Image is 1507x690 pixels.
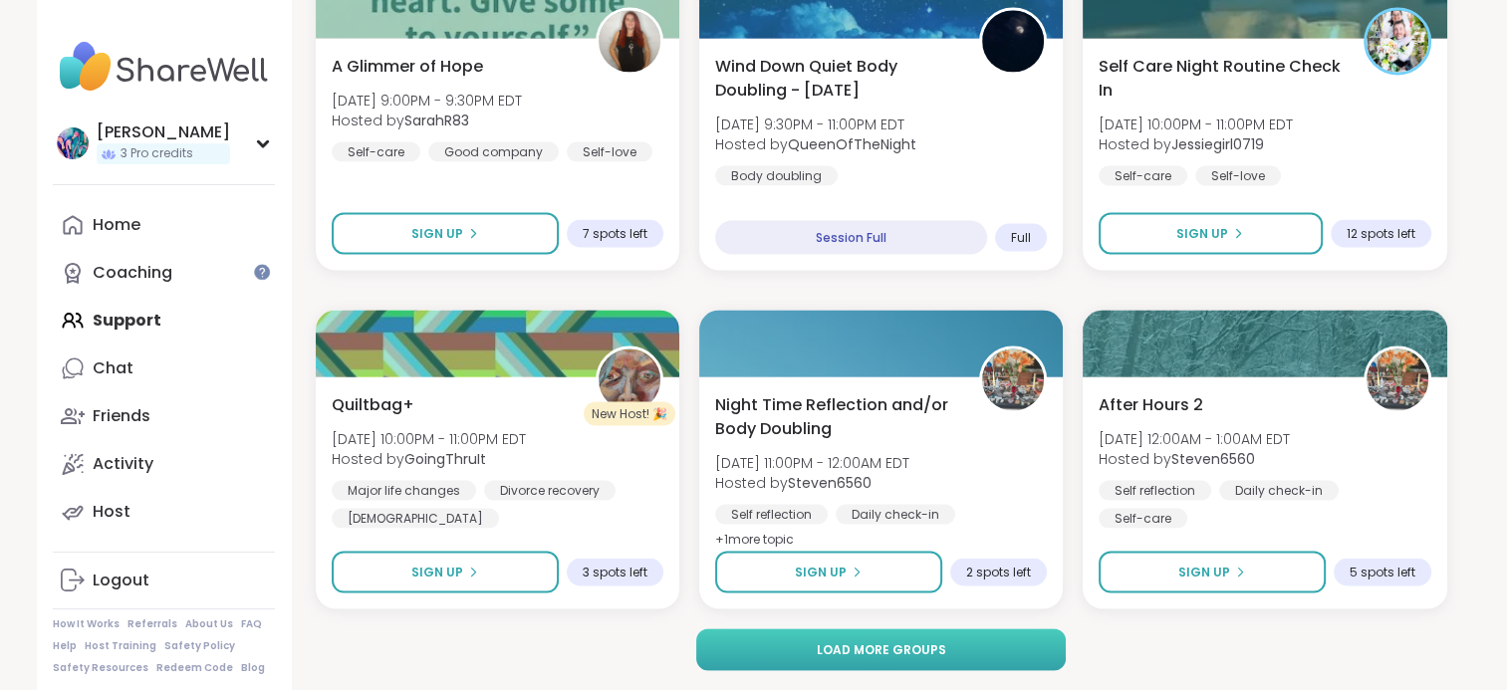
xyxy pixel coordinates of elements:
div: Coaching [93,262,172,284]
span: Night Time Reflection and/or Body Doubling [715,393,957,441]
span: Hosted by [715,134,916,154]
span: 12 spots left [1347,226,1415,242]
span: Hosted by [332,449,526,469]
a: About Us [185,617,233,631]
div: Self-love [567,142,652,162]
span: [DATE] 9:30PM - 11:00PM EDT [715,115,916,134]
img: ShareWell Nav Logo [53,32,275,102]
img: hollyjanicki [57,127,89,159]
button: Sign Up [332,552,559,593]
div: Self-care [1099,166,1187,186]
div: Daily check-in [836,505,955,525]
span: Sign Up [411,564,463,581]
span: A Glimmer of Hope [332,55,483,79]
img: Steven6560 [1367,349,1428,411]
div: Session Full [715,221,987,255]
span: Load more groups [816,641,945,659]
span: [DATE] 9:00PM - 9:30PM EDT [332,91,522,111]
a: Host Training [85,639,156,653]
div: New Host! 🎉 [584,402,675,426]
b: Steven6560 [788,473,872,493]
a: FAQ [241,617,262,631]
div: Daily check-in [1219,481,1339,501]
a: Safety Resources [53,661,148,675]
span: Quiltbag+ [332,393,414,417]
img: QueenOfTheNight [982,11,1044,73]
span: Wind Down Quiet Body Doubling - [DATE] [715,55,957,103]
span: 2 spots left [966,565,1031,580]
a: Coaching [53,249,275,297]
span: Self Care Night Routine Check In [1099,55,1341,103]
button: Sign Up [715,552,942,593]
div: Home [93,214,140,236]
span: Hosted by [1099,449,1290,469]
img: GoingThruIt [599,349,660,411]
b: SarahR83 [404,111,469,130]
div: [DEMOGRAPHIC_DATA] [332,509,499,529]
a: Safety Policy [164,639,235,653]
span: Sign Up [795,564,847,581]
a: Referrals [127,617,177,631]
span: Hosted by [715,473,909,493]
div: Self-care [332,142,420,162]
a: Activity [53,440,275,488]
img: Steven6560 [982,349,1044,411]
button: Sign Up [1099,552,1325,593]
span: 5 spots left [1350,565,1415,580]
button: Sign Up [332,213,559,255]
button: Load more groups [696,629,1066,671]
div: Logout [93,570,149,591]
a: Logout [53,557,275,604]
div: Self reflection [1099,481,1211,501]
img: Jessiegirl0719 [1367,11,1428,73]
b: QueenOfTheNight [788,134,916,154]
div: Friends [93,405,150,427]
span: [DATE] 10:00PM - 11:00PM EDT [332,429,526,449]
div: Self-love [1195,166,1281,186]
div: Activity [93,453,153,475]
div: Divorce recovery [484,481,616,501]
div: Host [93,501,130,523]
div: Major life changes [332,481,476,501]
span: [DATE] 10:00PM - 11:00PM EDT [1099,115,1293,134]
img: SarahR83 [599,11,660,73]
a: Home [53,201,275,249]
span: Hosted by [1099,134,1293,154]
span: Hosted by [332,111,522,130]
span: Sign Up [1176,225,1228,243]
span: Full [1011,230,1031,246]
a: How It Works [53,617,120,631]
div: Self reflection [715,505,828,525]
div: Self-care [1099,509,1187,529]
div: [PERSON_NAME] [97,121,230,143]
span: 3 spots left [583,565,647,580]
button: Sign Up [1099,213,1322,255]
span: After Hours 2 [1099,393,1203,417]
span: [DATE] 12:00AM - 1:00AM EDT [1099,429,1290,449]
span: Sign Up [1178,564,1230,581]
a: Chat [53,345,275,392]
span: 3 Pro credits [121,145,193,162]
a: Help [53,639,77,653]
a: Redeem Code [156,661,233,675]
div: Chat [93,357,133,379]
span: Sign Up [411,225,463,243]
b: Steven6560 [1171,449,1255,469]
a: Host [53,488,275,536]
a: Friends [53,392,275,440]
a: Blog [241,661,265,675]
b: Jessiegirl0719 [1171,134,1264,154]
b: GoingThruIt [404,449,486,469]
span: 7 spots left [583,226,647,242]
span: [DATE] 11:00PM - 12:00AM EDT [715,453,909,473]
iframe: Spotlight [254,264,270,280]
div: Body doubling [715,166,838,186]
div: Good company [428,142,559,162]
